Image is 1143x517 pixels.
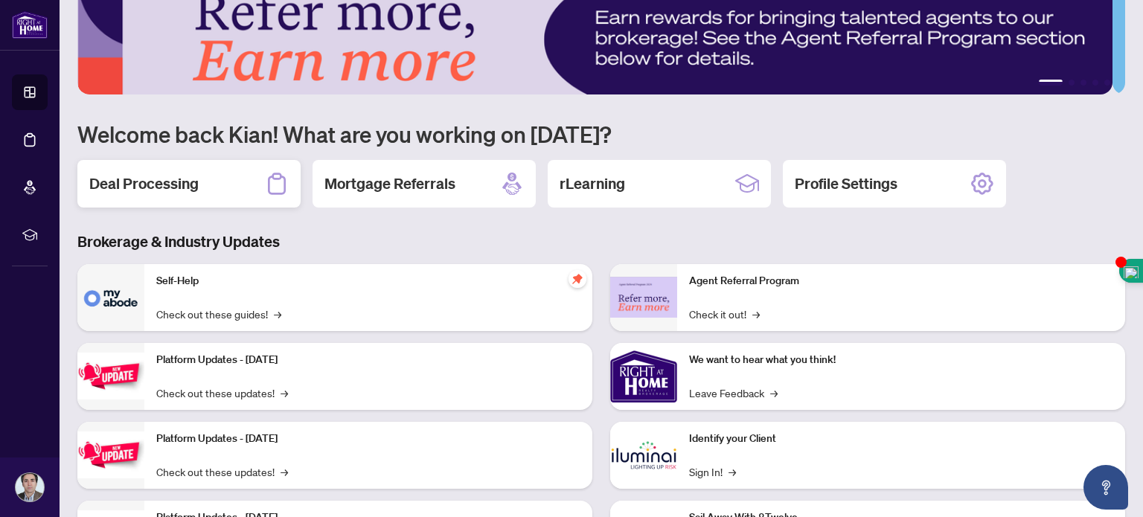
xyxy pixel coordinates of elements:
img: Self-Help [77,264,144,331]
img: Identify your Client [610,422,677,489]
img: logo [12,11,48,39]
p: Platform Updates - [DATE] [156,352,580,368]
button: 1 [1039,80,1063,86]
a: Check it out!→ [689,306,760,322]
img: Agent Referral Program [610,277,677,318]
span: → [729,463,736,480]
h2: Mortgage Referrals [324,173,455,194]
h1: Welcome back Kian! What are you working on [DATE]? [77,120,1125,148]
h2: Deal Processing [89,173,199,194]
span: → [274,306,281,322]
span: → [770,385,778,401]
button: 3 [1080,80,1086,86]
p: Platform Updates - [DATE] [156,431,580,447]
img: Profile Icon [16,473,44,501]
button: 2 [1069,80,1075,86]
img: Platform Updates - July 8, 2025 [77,431,144,478]
a: Leave Feedback→ [689,385,778,401]
h2: Profile Settings [795,173,897,194]
a: Sign In!→ [689,463,736,480]
button: Open asap [1083,465,1128,510]
span: → [281,385,288,401]
a: Check out these guides!→ [156,306,281,322]
p: Agent Referral Program [689,273,1113,289]
span: → [281,463,288,480]
a: Check out these updates!→ [156,385,288,401]
p: Self-Help [156,273,580,289]
button: 5 [1104,80,1110,86]
img: Platform Updates - July 21, 2025 [77,353,144,399]
p: Identify your Client [689,431,1113,447]
button: 4 [1092,80,1098,86]
h3: Brokerage & Industry Updates [77,231,1125,252]
p: We want to hear what you think! [689,352,1113,368]
img: We want to hear what you think! [610,343,677,410]
a: Check out these updates!→ [156,463,288,480]
h2: rLearning [560,173,625,194]
span: → [752,306,760,322]
span: pushpin [569,270,586,288]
